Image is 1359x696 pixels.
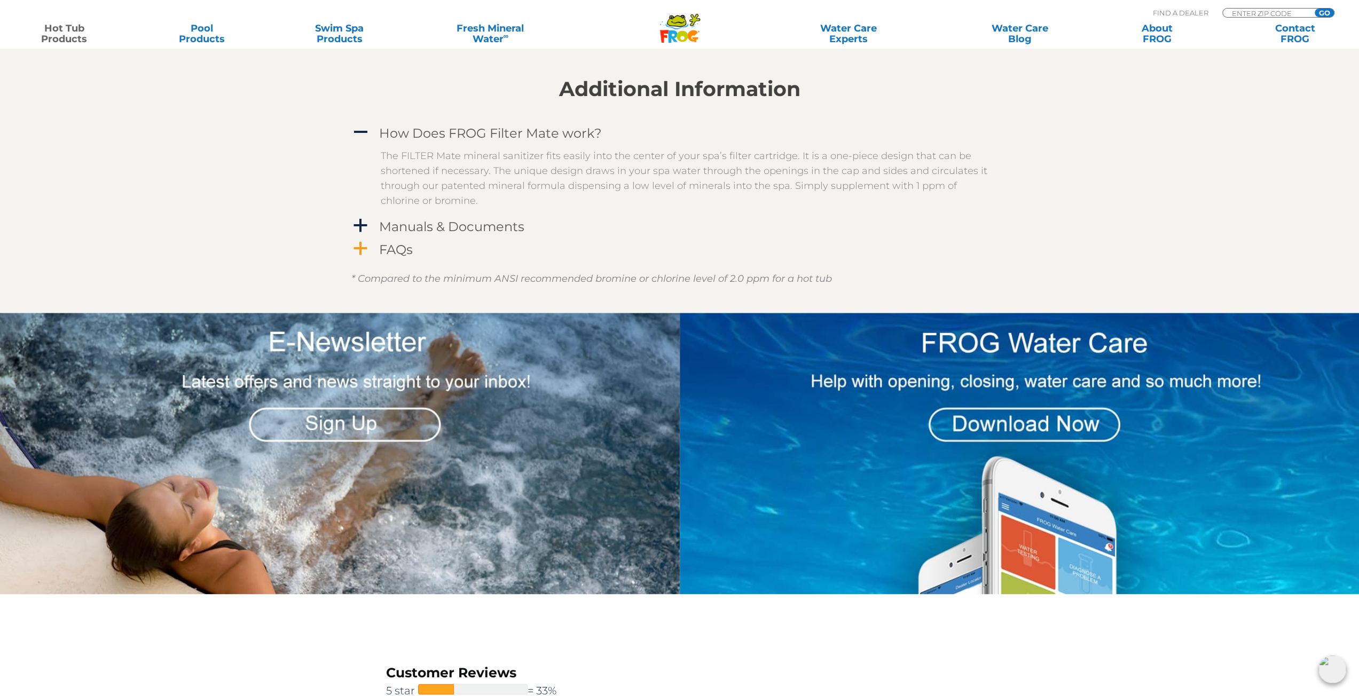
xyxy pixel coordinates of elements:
a: ContactFROG [1242,23,1348,44]
span: A [352,124,368,140]
a: PoolProducts [148,23,255,44]
a: A How Does FROG Filter Mate work? [351,123,1008,143]
a: Water CareExperts [761,23,936,44]
a: Hot TubProducts [11,23,117,44]
h4: Manuals & Documents [379,219,524,234]
a: a Manuals & Documents [351,217,1008,236]
h2: Additional Information [351,77,1008,101]
h4: How Does FROG Filter Mate work? [379,126,602,140]
input: GO [1315,9,1334,17]
h3: Customer Reviews [386,663,582,682]
a: AboutFROG [1104,23,1211,44]
a: Swim SpaProducts [286,23,392,44]
p: The FILTER Mate mineral sanitizer fits easily into the center of your spa’s filter cartridge. It ... [381,148,995,208]
em: * Compared to the minimum ANSI recommended bromine or chlorine level of 2.0 ppm for a hot tub [351,273,832,284]
span: a [352,218,368,234]
a: Fresh MineralWater∞ [423,23,557,44]
sup: ∞ [503,31,508,40]
img: openIcon [1318,655,1346,683]
p: Find A Dealer [1153,8,1208,18]
input: Zip Code Form [1231,9,1303,18]
h4: FAQs [379,242,413,257]
span: a [352,241,368,257]
a: Water CareBlog [966,23,1073,44]
a: a FAQs [351,240,1008,259]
